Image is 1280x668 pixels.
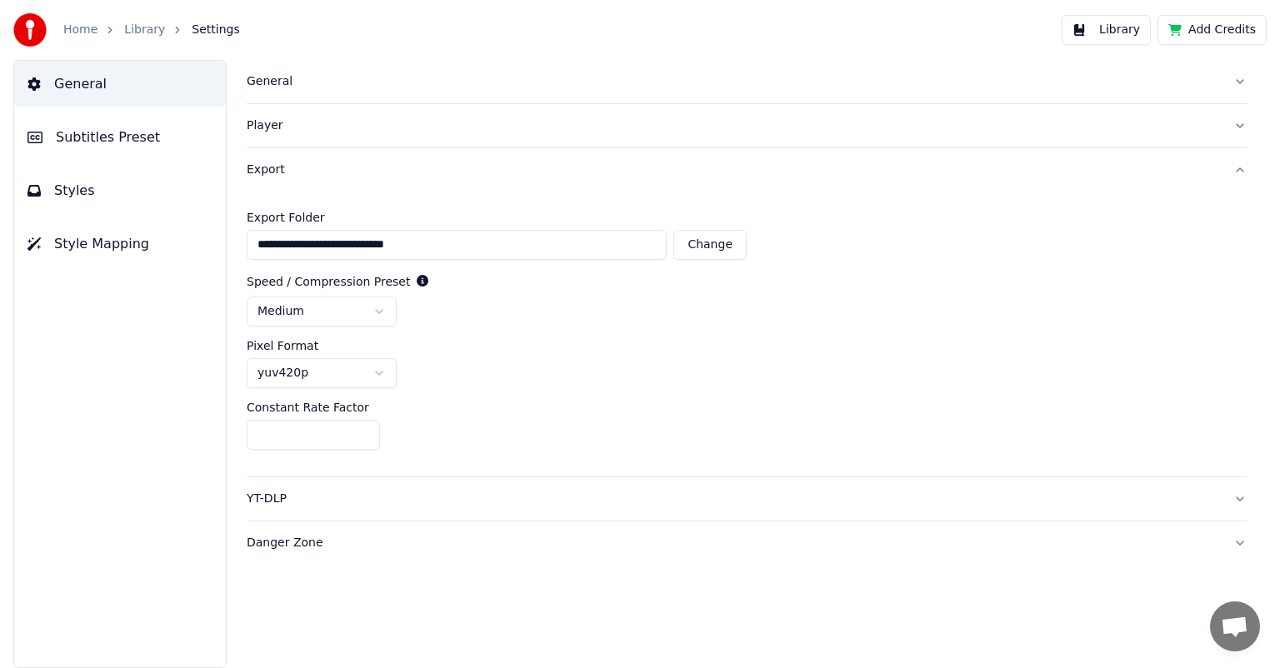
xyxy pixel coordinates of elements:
[247,340,318,351] label: Pixel Format
[14,114,226,161] button: Subtitles Preset
[247,401,369,413] label: Constant Rate Factor
[247,192,1247,476] div: Export
[63,22,97,38] a: Home
[247,73,1220,90] div: General
[124,22,165,38] a: Library
[14,167,226,214] button: Styles
[247,276,410,287] label: Speed / Compression Preset
[1157,15,1267,45] button: Add Credits
[247,477,1247,521] button: YT-DLP
[247,148,1247,192] button: Export
[54,181,95,201] span: Styles
[247,60,1247,103] button: General
[1062,15,1151,45] button: Library
[1210,601,1260,651] div: Open chat
[13,13,47,47] img: youka
[54,234,149,254] span: Style Mapping
[247,117,1220,134] div: Player
[14,221,226,267] button: Style Mapping
[54,74,107,94] span: General
[673,230,747,260] button: Change
[14,61,226,107] button: General
[63,22,240,38] nav: breadcrumb
[247,521,1247,565] button: Danger Zone
[192,22,239,38] span: Settings
[247,212,747,223] label: Export Folder
[56,127,160,147] span: Subtitles Preset
[247,104,1247,147] button: Player
[247,162,1220,178] div: Export
[247,491,1220,507] div: YT-DLP
[247,535,1220,551] div: Danger Zone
